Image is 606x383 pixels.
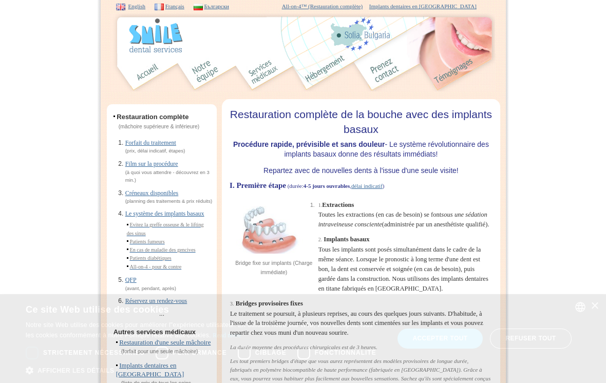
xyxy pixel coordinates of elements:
a: English [128,3,146,9]
a: Forfait du traitement [125,139,176,146]
a: En cas de maladie des gencives [129,247,195,253]
span: 2. [318,237,323,242]
img: appointment_fr.jpg [370,53,410,91]
span: Afficher les détails [37,367,114,374]
b: Extractions [322,201,354,208]
a: Patients fumeurs [129,239,164,244]
a: Accueil [134,68,162,75]
a: All-on-4 - pour & contre [129,264,181,270]
img: dot.gif [127,257,128,260]
img: testimonials_fr.jpg [431,53,496,91]
a: Patients diabétiques [129,255,171,261]
a: Contacts [370,68,410,75]
span: 1. [318,202,323,208]
img: team_fr.jpg [185,53,223,91]
a: Bouche entière implants dentaires (prix complet, délais, étapes) [247,68,280,75]
h2: Repartez avec de nouvelles dents à l'issue d'une seule visite! [230,165,493,176]
strong: 4-5 jours ouvrables [304,183,350,189]
a: Témoignages [431,68,496,75]
div: Ce site Web utilise des cookies [26,300,357,316]
img: EN [116,4,125,10]
span: (planning des traitements & prix réduits) [125,198,213,204]
span: Strictement nécessaires [43,348,145,357]
div: Close [591,302,598,310]
a: Evitez la greffe osseuse & le lifting des sinus [127,222,204,236]
span: (à quoi vous attendre - découvrez en 3 min.) [125,169,210,183]
img: BG [194,4,203,10]
img: offer_fr.jpg [247,53,280,91]
img: 1. Bridge fixe sur implants (Charge immédiate) [231,190,308,259]
a: All-on-4™ (Restauration complète) [282,3,363,9]
img: 1.jpg [110,53,134,91]
a: Le système des implants basaux [125,210,204,217]
img: dot.gif [113,116,115,119]
a: délai indicatif [351,183,383,189]
img: home_fr.jpg [134,53,162,91]
img: logo.gif [128,17,183,53]
img: 5.jpg [348,53,370,91]
span: Ciblage [255,348,287,357]
img: accommodation_fr.jpg [303,53,348,91]
img: 6.jpg [410,53,431,91]
div: Afficher les détails [26,365,383,375]
span: (avant, pendant, après) [125,285,176,291]
img: dot.gif [127,224,128,227]
b: Restauration complète [117,113,188,121]
p: Toutes les extractions (en cas de besoin) se font (administrée par un anesthétiste qualifié). [318,190,491,230]
a: Read more, opens a new window [213,332,241,339]
a: Clinique et équipe [185,68,223,75]
a: Film sur la procédure [125,160,178,167]
span: (mâchoire supérieure & inférieure) [113,124,200,129]
span: (prix, délai indicatif, étapes) [125,148,185,154]
img: dot.gif [127,265,128,269]
b: Procédure rapide, prévisible et sans douleur [233,140,385,148]
: Notre site Web utilise des cookies pour améliorer l"expérience utilisateur. En utilisant notre si... [26,321,373,339]
span: (durée: , ) [288,183,385,189]
a: Implants dentaires en [GEOGRAPHIC_DATA] [369,3,477,9]
div: Accepter tout [397,329,483,348]
a: Hébergement à Sofia [303,68,348,75]
h2: - Le système révolutionnaire des implants basaux donne des résultats immédiats! [230,140,493,160]
a: Български [204,3,229,9]
span: Performance [173,348,227,357]
b: Implants basaux [324,236,369,243]
a: QFP [125,276,137,283]
img: dot.gif [127,248,128,252]
img: 3.jpg [223,53,247,91]
img: 4.jpg [280,53,303,91]
div: Refuser tout [490,329,572,348]
img: dot.gif [127,240,128,243]
a: Français [165,3,184,9]
img: 2.jpg [162,53,185,91]
p: Tous les implants sont posés simultanément dans le cadre de la même séance. Lorsque le pronostic ... [318,235,491,293]
span: Fonctionnalité [315,348,376,357]
img: FR [155,4,164,10]
span: I. Première étape [230,181,286,189]
h1: Restauration complète de la bouche avec des implants basaux [230,99,493,137]
a: Créneaux disponibles [125,189,179,197]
